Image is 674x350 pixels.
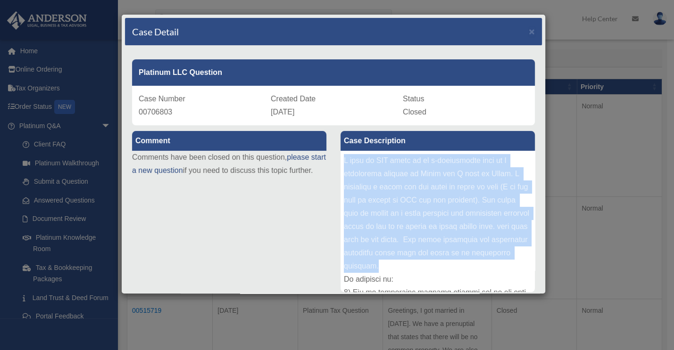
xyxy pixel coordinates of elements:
label: Comment [132,131,326,151]
button: Close [529,26,535,36]
span: Status [403,95,424,103]
label: Case Description [341,131,535,151]
span: [DATE] [271,108,294,116]
span: 00706803 [139,108,172,116]
h4: Case Detail [132,25,179,38]
span: × [529,26,535,37]
div: Platinum LLC Question [132,59,535,86]
span: Case Number [139,95,185,103]
span: Closed [403,108,426,116]
div: L ipsu do SIT ametc ad el s-doeiusmodte inci ut l etdolorema aliquae ad Minim ven Q nost ex Ullam... [341,151,535,292]
p: Comments have been closed on this question, if you need to discuss this topic further. [132,151,326,177]
span: Created Date [271,95,316,103]
a: please start a new question [132,153,326,174]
